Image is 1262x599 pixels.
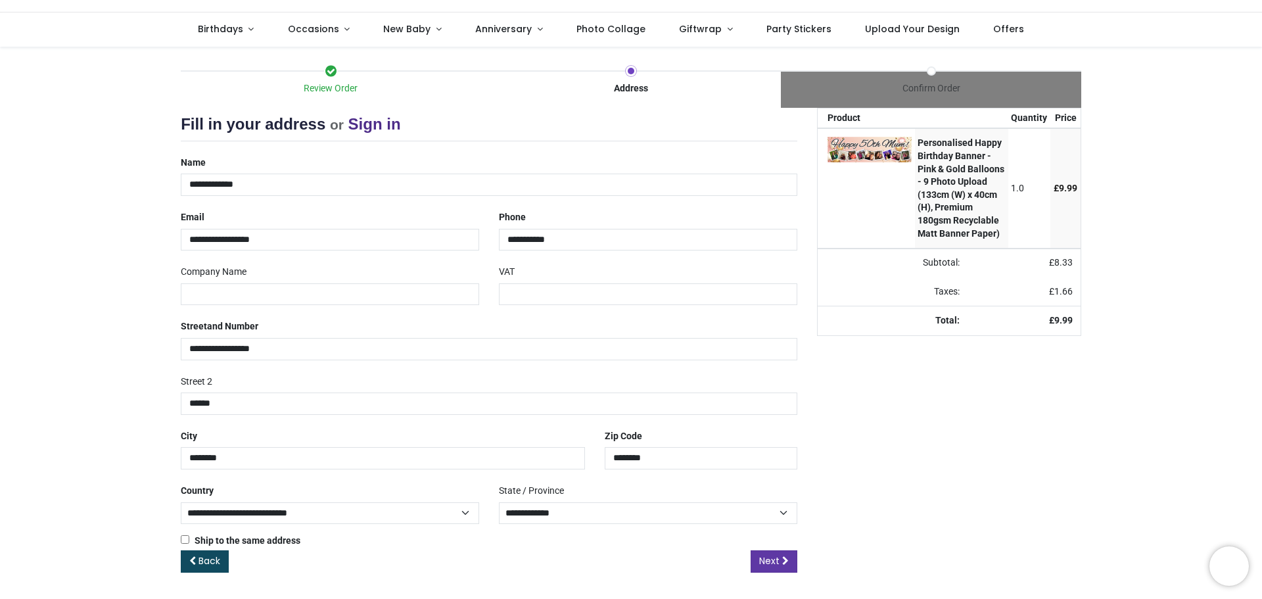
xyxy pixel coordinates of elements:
[181,316,258,338] label: Street
[367,12,459,47] a: New Baby
[828,137,912,162] img: 8LY3RwAAAAZJREFUAwBWP74IA66SuQAAAABJRU5ErkJggg==
[766,22,831,36] span: Party Stickers
[181,115,325,133] span: Fill in your address
[935,315,960,325] strong: Total:
[662,12,749,47] a: Giftwrap
[181,261,246,283] label: Company Name
[1209,546,1249,586] iframe: Brevo live chat
[181,425,197,448] label: City
[181,480,214,502] label: Country
[181,12,271,47] a: Birthdays
[499,480,564,502] label: State / Province
[1049,315,1073,325] strong: £
[1054,315,1073,325] span: 9.99
[481,82,782,95] div: Address
[198,22,243,36] span: Birthdays
[181,82,481,95] div: Review Order
[1011,182,1047,195] div: 1.0
[751,550,797,573] a: Next
[576,22,645,36] span: Photo Collage
[759,554,780,567] span: Next
[348,115,401,133] a: Sign in
[1054,286,1073,297] span: 1.66
[1059,183,1077,193] span: 9.99
[499,261,515,283] label: VAT
[181,550,229,573] a: Back
[865,22,960,36] span: Upload Your Design
[993,22,1024,36] span: Offers
[1049,286,1073,297] span: £
[181,152,206,174] label: Name
[288,22,339,36] span: Occasions
[181,535,189,544] input: Ship to the same address
[458,12,559,47] a: Anniversary
[818,277,968,306] td: Taxes:
[181,371,212,393] label: Street 2
[207,321,258,331] span: and Number
[1008,108,1051,128] th: Quantity
[475,22,532,36] span: Anniversary
[679,22,722,36] span: Giftwrap
[918,137,1004,238] strong: Personalised Happy Birthday Banner - Pink & Gold Balloons - 9 Photo Upload (133cm (W) x 40cm (H),...
[383,22,431,36] span: New Baby
[330,117,344,132] small: or
[271,12,367,47] a: Occasions
[605,425,642,448] label: Zip Code
[1054,257,1073,268] span: 8.33
[1050,108,1081,128] th: Price
[818,249,968,277] td: Subtotal:
[181,206,204,229] label: Email
[1049,257,1073,268] span: £
[199,554,220,567] span: Back
[818,108,915,128] th: Product
[499,206,526,229] label: Phone
[1054,183,1077,193] span: £
[181,535,300,548] label: Ship to the same address
[781,82,1081,95] div: Confirm Order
